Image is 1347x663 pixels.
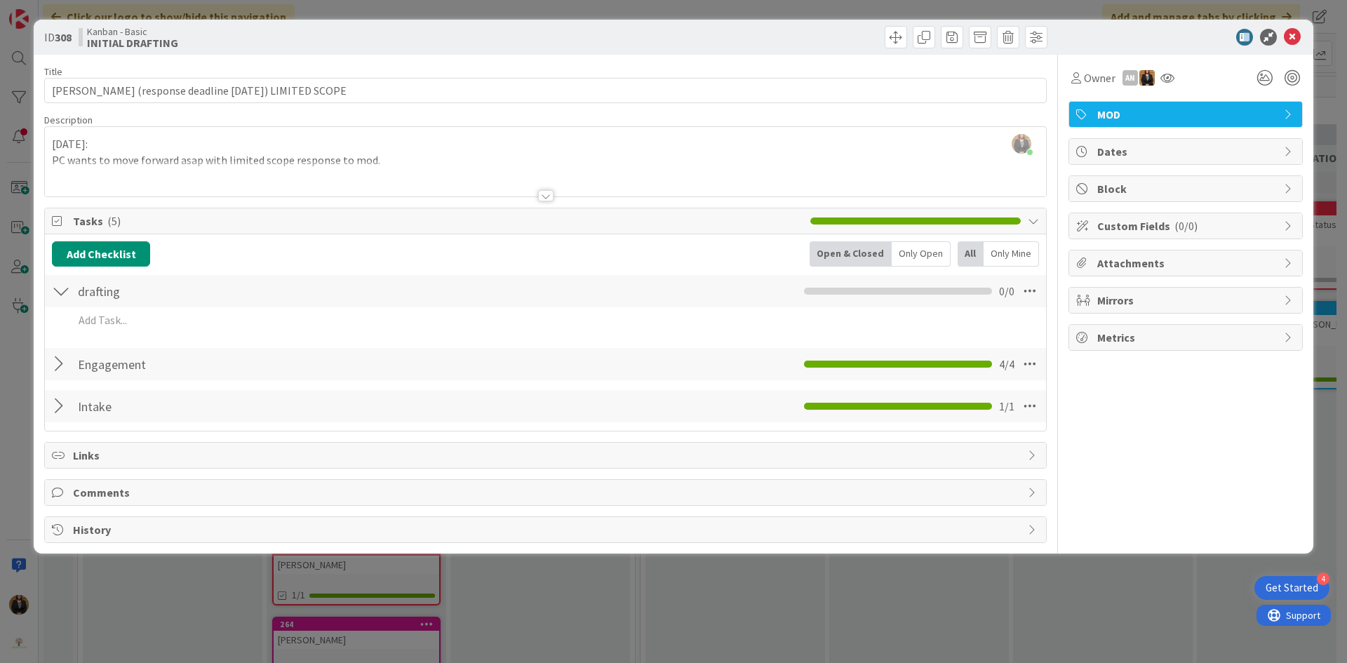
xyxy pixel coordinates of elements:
span: 1 / 1 [999,398,1014,415]
span: ( 5 ) [107,214,121,228]
span: Custom Fields [1097,217,1277,234]
span: History [73,521,1021,538]
span: Block [1097,180,1277,197]
b: 308 [55,30,72,44]
span: Tasks [73,213,803,229]
span: MOD [1097,106,1277,123]
div: 4 [1317,572,1329,585]
span: Links [73,447,1021,464]
span: Description [44,114,93,126]
div: AN [1122,70,1138,86]
span: 4 / 4 [999,356,1014,373]
div: Only Mine [984,241,1039,267]
label: Title [44,65,62,78]
span: Support [29,2,64,19]
button: Add Checklist [52,241,150,267]
div: All [958,241,984,267]
div: Open & Closed [810,241,892,267]
img: KS [1139,70,1155,86]
span: Comments [73,484,1021,501]
span: Metrics [1097,329,1277,346]
span: Mirrors [1097,292,1277,309]
input: Add Checklist... [73,351,389,377]
img: DEZMl8YG0xcQqluc7pnrobW4Pfi88F1E.JPG [1012,134,1031,154]
p: [DATE]: [52,136,1039,152]
input: Add Checklist... [73,279,389,304]
input: type card name here... [44,78,1047,103]
span: ( 0/0 ) [1174,219,1198,233]
div: Open Get Started checklist, remaining modules: 4 [1254,576,1329,600]
span: Dates [1097,143,1277,160]
span: Kanban - Basic [87,26,178,37]
p: PC wants to move forward asap with limited scope response to mod. [52,152,1039,168]
span: ID [44,29,72,46]
span: Owner [1084,69,1115,86]
div: Get Started [1266,581,1318,595]
b: INITIAL DRAFTING [87,37,178,48]
span: 0 / 0 [999,283,1014,300]
div: Only Open [892,241,951,267]
span: Attachments [1097,255,1277,272]
input: Add Checklist... [73,394,389,419]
